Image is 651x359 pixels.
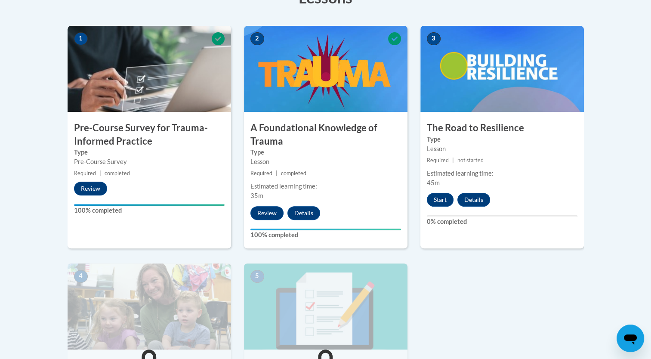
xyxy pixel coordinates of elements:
[420,26,584,112] img: Course Image
[457,157,484,164] span: not started
[281,170,306,176] span: completed
[74,270,88,283] span: 4
[427,179,440,186] span: 45m
[420,121,584,135] h3: The Road to Resilience
[244,26,407,112] img: Course Image
[250,32,264,45] span: 2
[74,157,225,167] div: Pre-Course Survey
[250,230,401,240] label: 100% completed
[244,121,407,148] h3: A Foundational Knowledge of Trauma
[105,170,130,176] span: completed
[457,193,490,207] button: Details
[452,157,454,164] span: |
[276,170,278,176] span: |
[250,206,284,220] button: Review
[68,263,231,350] img: Course Image
[74,206,225,215] label: 100% completed
[427,144,577,154] div: Lesson
[250,157,401,167] div: Lesson
[427,169,577,178] div: Estimated learning time:
[68,121,231,148] h3: Pre-Course Survey for Trauma-Informed Practice
[250,270,264,283] span: 5
[427,217,577,226] label: 0% completed
[287,206,320,220] button: Details
[74,170,96,176] span: Required
[250,182,401,191] div: Estimated learning time:
[427,32,441,45] span: 3
[74,182,107,195] button: Review
[617,325,644,352] iframe: Button to launch messaging window
[250,229,401,230] div: Your progress
[244,263,407,350] img: Course Image
[74,204,225,206] div: Your progress
[250,170,272,176] span: Required
[68,26,231,112] img: Course Image
[250,192,263,199] span: 35m
[74,148,225,157] label: Type
[427,193,454,207] button: Start
[427,157,449,164] span: Required
[427,135,577,144] label: Type
[250,148,401,157] label: Type
[99,170,101,176] span: |
[74,32,88,45] span: 1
